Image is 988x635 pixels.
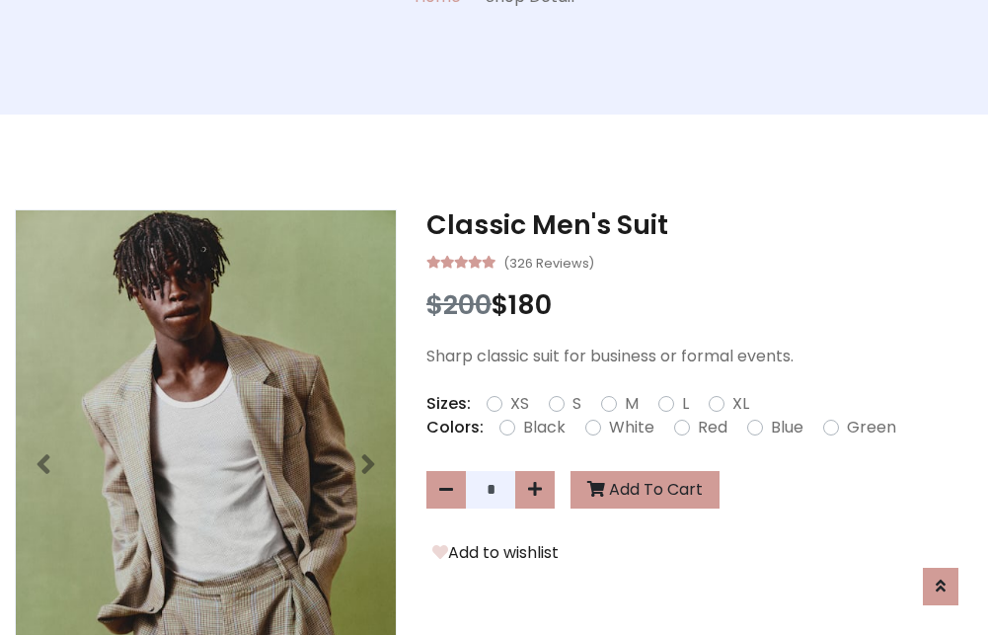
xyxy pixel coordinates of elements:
[570,471,720,509] button: Add To Cart
[426,416,484,439] p: Colors:
[771,416,803,439] label: Blue
[426,289,973,321] h3: $
[426,392,471,416] p: Sizes:
[732,392,749,416] label: XL
[426,209,973,241] h3: Classic Men's Suit
[572,392,581,416] label: S
[847,416,896,439] label: Green
[523,416,566,439] label: Black
[426,345,973,368] p: Sharp classic suit for business or formal events.
[698,416,727,439] label: Red
[426,286,492,323] span: $200
[609,416,654,439] label: White
[682,392,689,416] label: L
[625,392,639,416] label: M
[510,392,529,416] label: XS
[508,286,552,323] span: 180
[503,250,594,274] small: (326 Reviews)
[426,540,565,566] button: Add to wishlist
